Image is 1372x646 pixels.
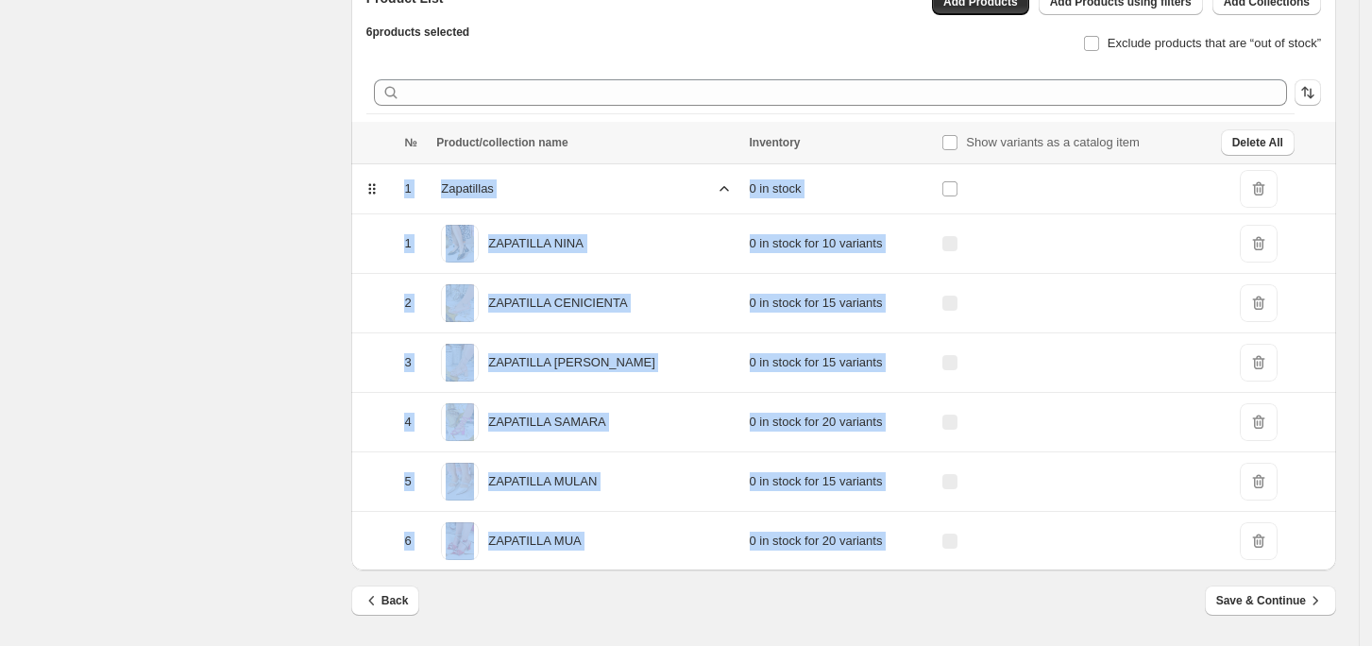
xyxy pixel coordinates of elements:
span: 2 [404,296,411,310]
td: 0 in stock for 20 variants [744,393,937,452]
p: ZAPATILLA SAMARA [488,413,606,432]
p: ZAPATILLA MUA [488,532,582,551]
td: 0 in stock for 20 variants [744,512,937,571]
p: ZAPATILLA MULAN [488,472,597,491]
span: № [404,136,416,149]
span: 1 [404,236,411,250]
span: 5 [404,474,411,488]
button: Save & Continue [1205,586,1336,616]
span: Save & Continue [1216,591,1325,610]
span: 1 [404,181,411,195]
p: Zapatillas [441,179,494,198]
td: 0 in stock [744,164,937,214]
td: 0 in stock for 15 variants [744,333,937,393]
p: ZAPATILLA NINA [488,234,584,253]
span: 4 [404,415,411,429]
td: 0 in stock for 15 variants [744,452,937,512]
td: 0 in stock for 15 variants [744,274,937,333]
span: Exclude products that are “out of stock” [1108,36,1321,50]
span: 3 [404,355,411,369]
span: Show variants as a catalog item [966,135,1140,149]
p: ZAPATILLA CENICIENTA [488,294,627,313]
p: ZAPATILLA [PERSON_NAME] [488,353,655,372]
span: Product/collection name [436,136,567,149]
span: Back [363,591,409,610]
div: Inventory [750,135,931,150]
button: Delete All [1221,129,1295,156]
span: 6 products selected [366,25,469,39]
button: Back [351,586,420,616]
span: Delete All [1232,135,1283,150]
td: 0 in stock for 10 variants [744,214,937,274]
span: 6 [404,534,411,548]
